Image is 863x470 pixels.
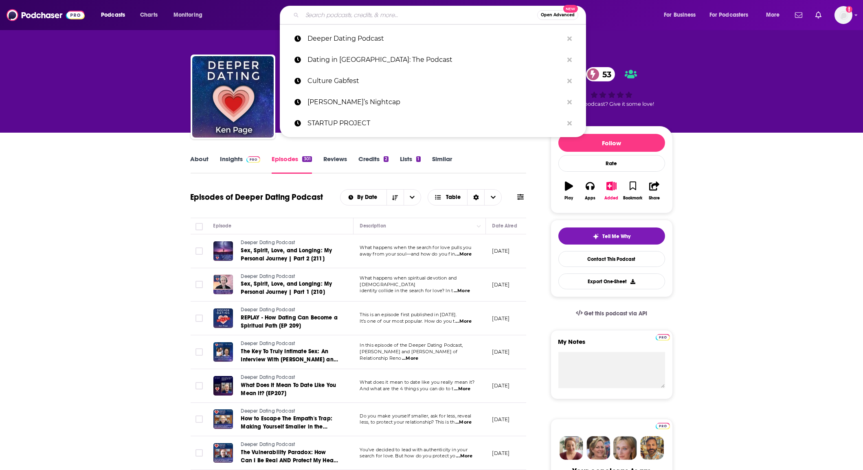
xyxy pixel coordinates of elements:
[558,155,665,172] div: Rate
[456,251,472,258] span: ...More
[241,374,295,380] span: Deeper Dating Podcast
[272,155,312,174] a: Episodes301
[360,413,472,419] span: Do you make yourself smaller, ask for less, reveal
[241,314,339,330] a: REPLAY - How Dating Can Become a Spiritual Path [EP 209]
[241,247,339,263] a: Sex, Spirit, Love, and Longing: My Personal Journey | Part 2 [211]
[220,155,261,174] a: InsightsPodchaser Pro
[191,155,209,174] a: About
[492,281,510,288] p: [DATE]
[760,9,790,22] button: open menu
[404,190,421,205] button: open menu
[605,196,619,201] div: Added
[241,348,339,364] a: The Key To Truly Intimate Sex: An Interview With [PERSON_NAME] and [PERSON_NAME] [EP208]
[168,9,213,22] button: open menu
[541,13,575,17] span: Open Advanced
[241,314,338,329] span: REPLAY - How Dating Can Become a Spiritual Path [EP 209]
[241,448,339,465] a: The Vulnerability Paradox: How Can I Be Real AND Protect My Heart in Love? [EP205]
[766,9,780,21] span: More
[492,382,510,389] p: [DATE]
[241,441,339,448] a: Deeper Dating Podcast
[400,155,420,174] a: Lists1
[360,349,458,361] span: [PERSON_NAME] and [PERSON_NAME] of Relationship Reno
[428,189,502,205] button: Choose View
[455,419,472,426] span: ...More
[846,6,852,13] svg: Add a profile image
[656,423,670,429] img: Podchaser Pro
[656,333,670,341] a: Pro website
[640,436,664,460] img: Jon Profile
[241,348,338,371] span: The Key To Truly Intimate Sex: An Interview With [PERSON_NAME] and [PERSON_NAME] [EP208]
[195,281,203,288] span: Toggle select row
[360,245,472,250] span: What happens when the search for love pulls you
[7,7,85,23] a: Podchaser - Follow, Share and Rate Podcasts
[623,196,642,201] div: Bookmark
[307,49,563,70] p: Dating in NYC: The Podcast
[241,381,339,398] a: What Does It Mean To Date Like You Mean It? [EP207]
[241,415,339,431] a: How to Escape The Empath's Trap: Making Yourself Smaller in the Service of Love [EP206]
[323,155,347,174] a: Reviews
[360,312,457,317] span: This is an episode first published in [DATE].
[492,416,510,423] p: [DATE]
[192,56,274,138] img: Deeper Dating Podcast
[593,233,599,240] img: tell me why sparkle
[307,70,563,92] p: Culture Gabfest
[280,28,586,49] a: Deeper Dating Podcast
[467,190,484,205] div: Sort Direction
[492,348,510,355] p: [DATE]
[307,113,563,134] p: STARTUP PROJECT
[360,221,386,231] div: Description
[241,408,339,415] a: Deeper Dating Podcast
[101,9,125,21] span: Podcasts
[241,382,336,397] span: What Does It Mean To Date Like You Mean It? [EP207]
[357,195,380,200] span: By Date
[416,156,420,162] div: 1
[280,49,586,70] a: Dating in [GEOGRAPHIC_DATA]: The Podcast
[360,342,463,348] span: In this episode of the Deeper Dating Podcast,
[622,176,643,205] button: Bookmark
[569,101,654,107] span: Good podcast? Give it some love!
[656,334,670,341] img: Podchaser Pro
[454,386,470,392] span: ...More
[360,318,455,324] span: It’s one of our most popular. How do you t
[360,447,468,453] span: You've decided to lead with authenticity in your
[558,134,665,152] button: Follow
[280,70,586,92] a: Culture Gabfest
[560,436,583,460] img: Sydney Profile
[241,239,339,247] a: Deeper Dating Podcast
[402,355,418,362] span: ...More
[241,415,332,438] span: How to Escape The Empath's Trap: Making Yourself Smaller in the Service of Love [EP206]
[580,176,601,205] button: Apps
[241,340,339,348] a: Deeper Dating Podcast
[195,449,203,457] span: Toggle select row
[384,156,389,162] div: 2
[834,6,852,24] button: Show profile menu
[280,113,586,134] a: STARTUP PROJECT
[360,275,457,287] span: What happens when spiritual devotion and [DEMOGRAPHIC_DATA]
[658,9,706,22] button: open menu
[454,288,470,294] span: ...More
[551,62,673,112] div: 53Good podcast? Give it some love!
[569,304,654,324] a: Get this podcast via API
[173,9,202,21] span: Monitoring
[135,9,162,22] a: Charts
[358,155,389,174] a: Credits2
[360,379,475,385] span: What does it mean to date like you really mean it?
[558,273,665,289] button: Export One-Sheet
[140,9,158,21] span: Charts
[558,338,665,352] label: My Notes
[585,196,595,201] div: Apps
[558,227,665,245] button: tell me why sparkleTell Me Why
[241,307,295,313] span: Deeper Dating Podcast
[241,240,295,245] span: Deeper Dating Podcast
[594,67,615,81] span: 53
[558,251,665,267] a: Contact This Podcast
[302,9,537,22] input: Search podcasts, credits, & more...
[456,453,472,459] span: ...More
[241,280,339,296] a: Sex, Spirit, Love, and Longing: My Personal Journey | Part 1 [210]
[195,382,203,389] span: Toggle select row
[584,310,647,317] span: Get this podcast via API
[307,28,563,49] p: Deeper Dating Podcast
[602,233,630,240] span: Tell Me Why
[280,92,586,113] a: [PERSON_NAME]’s Nightcap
